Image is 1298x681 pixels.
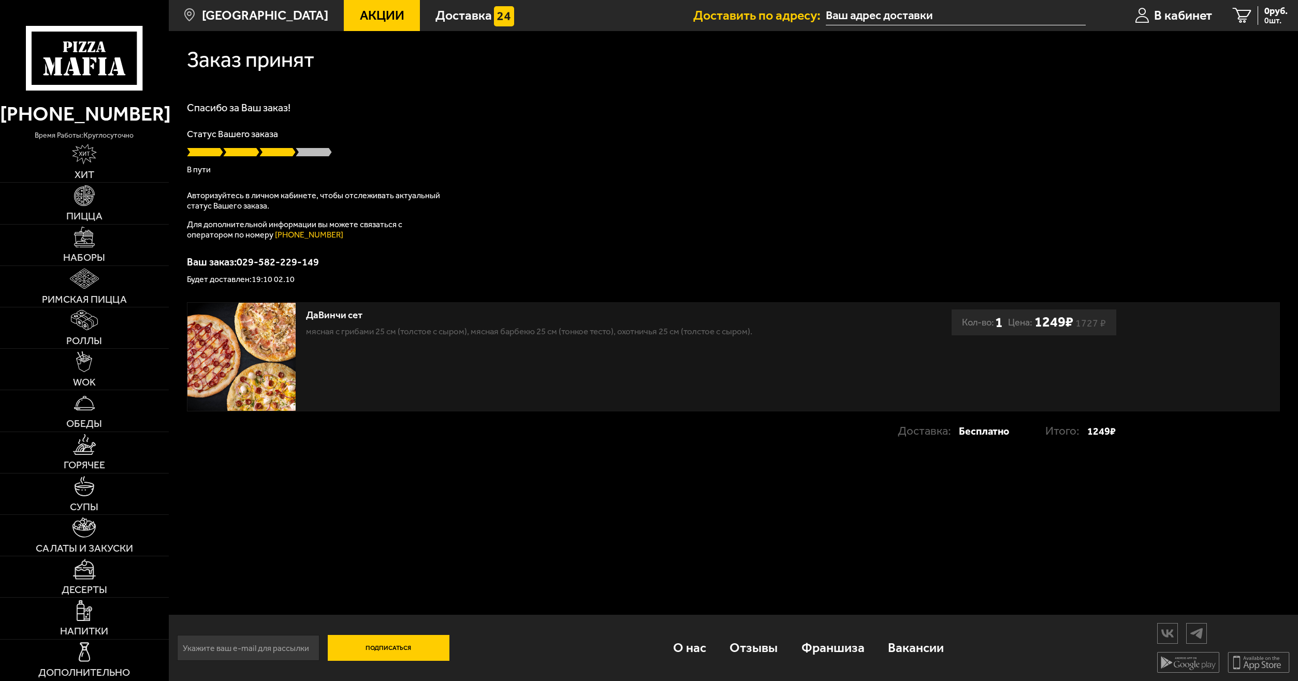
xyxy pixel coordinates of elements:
[1008,309,1032,335] span: Цена:
[962,309,1003,335] div: Кол-во:
[187,190,446,211] p: Авторизуйтесь в личном кабинете, чтобы отслеживать актуальный статус Вашего заказа.
[1158,624,1177,642] img: vk
[177,635,319,661] input: Укажите ваш e-mail для рассылки
[1154,9,1212,22] span: В кабинет
[306,309,818,321] div: ДаВинчи сет
[60,626,108,636] span: Напитки
[328,635,449,661] button: Подписаться
[187,102,1280,113] h1: Спасибо за Ваш заказ!
[995,309,1003,335] b: 1
[73,377,96,388] span: WOK
[790,626,876,670] a: Франшиза
[70,502,98,512] span: Супы
[75,170,94,180] span: Хит
[275,230,343,240] a: [PHONE_NUMBER]
[62,585,107,595] span: Десерты
[187,49,314,71] h1: Заказ принят
[1075,320,1106,327] s: 1727 ₽
[187,275,1280,284] p: Будет доставлен: 19:10 02.10
[187,129,1280,139] p: Статус Вашего заказа
[66,211,103,221] span: Пицца
[1045,418,1087,444] p: Итого:
[187,257,1280,267] p: Ваш заказ: 029-582-229-149
[494,6,514,26] img: 15daf4d41897b9f0e9f617042186c801.svg
[876,626,955,670] a: Вакансии
[38,668,130,678] span: Дополнительно
[360,9,404,22] span: Акции
[1034,314,1073,331] b: 1249 ₽
[64,460,105,470] span: Горячее
[718,626,790,670] a: Отзывы
[435,9,492,22] span: Доставка
[36,543,133,554] span: Салаты и закуски
[662,626,718,670] a: О нас
[66,336,102,346] span: Роллы
[63,253,105,263] span: Наборы
[66,419,102,429] span: Обеды
[306,324,818,338] p: Мясная с грибами 25 см (толстое с сыром), Мясная Барбекю 25 см (тонкое тесто), Охотничья 25 см (т...
[1264,17,1288,25] span: 0 шт.
[959,418,1009,444] strong: Бесплатно
[187,166,1280,174] p: В пути
[826,6,1085,25] input: Ваш адрес доставки
[187,219,446,240] p: Для дополнительной информации вы можете связаться с оператором по номеру
[1187,624,1206,642] img: tg
[1264,6,1288,16] span: 0 руб.
[898,418,959,444] p: Доставка:
[42,294,127,305] span: Римская пицца
[693,9,826,22] span: Доставить по адресу:
[1087,418,1116,444] strong: 1249 ₽
[202,9,328,22] span: [GEOGRAPHIC_DATA]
